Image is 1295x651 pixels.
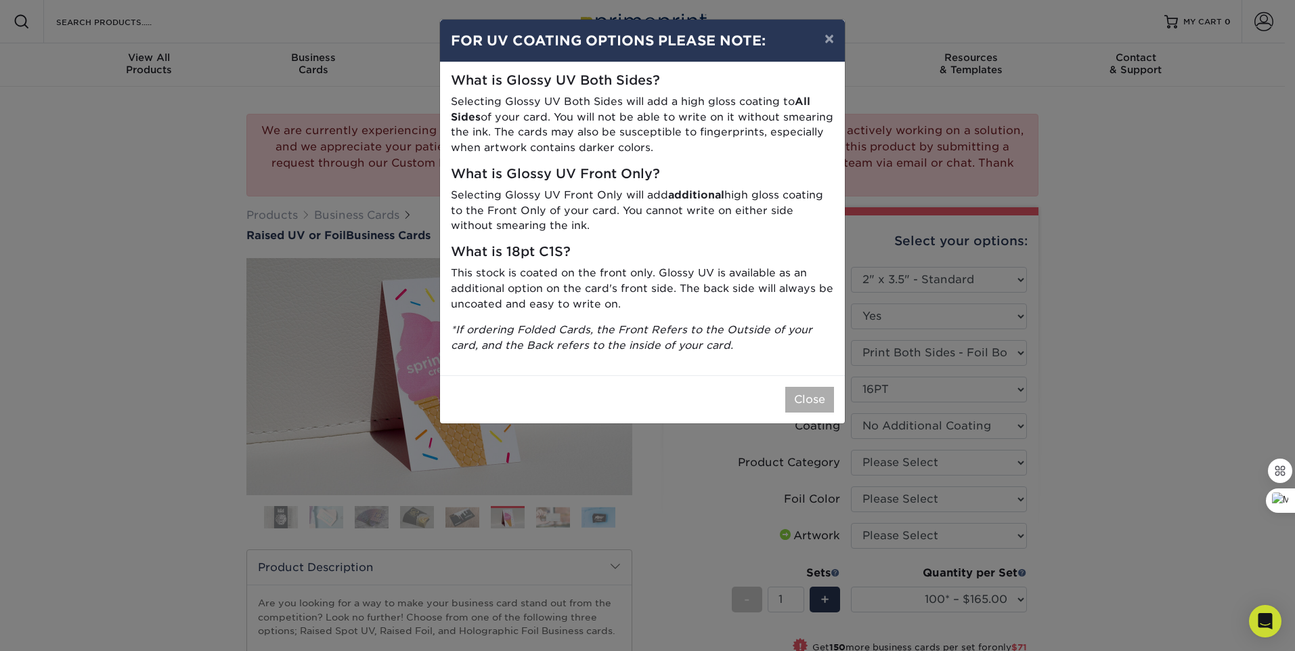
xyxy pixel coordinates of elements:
[451,266,834,312] p: This stock is coated on the front only. Glossy UV is available as an additional option on the car...
[451,245,834,260] h5: What is 18pt C1S?
[451,94,834,156] p: Selecting Glossy UV Both Sides will add a high gloss coating to of your card. You will not be abl...
[668,188,724,201] strong: additional
[814,20,845,58] button: ×
[451,167,834,182] h5: What is Glossy UV Front Only?
[785,387,834,413] button: Close
[451,323,812,352] i: *If ordering Folded Cards, the Front Refers to the Outside of your card, and the Back refers to t...
[451,95,810,123] strong: All Sides
[451,30,834,51] h4: FOR UV COATING OPTIONS PLEASE NOTE:
[451,188,834,234] p: Selecting Glossy UV Front Only will add high gloss coating to the Front Only of your card. You ca...
[1249,605,1281,637] div: Open Intercom Messenger
[451,73,834,89] h5: What is Glossy UV Both Sides?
